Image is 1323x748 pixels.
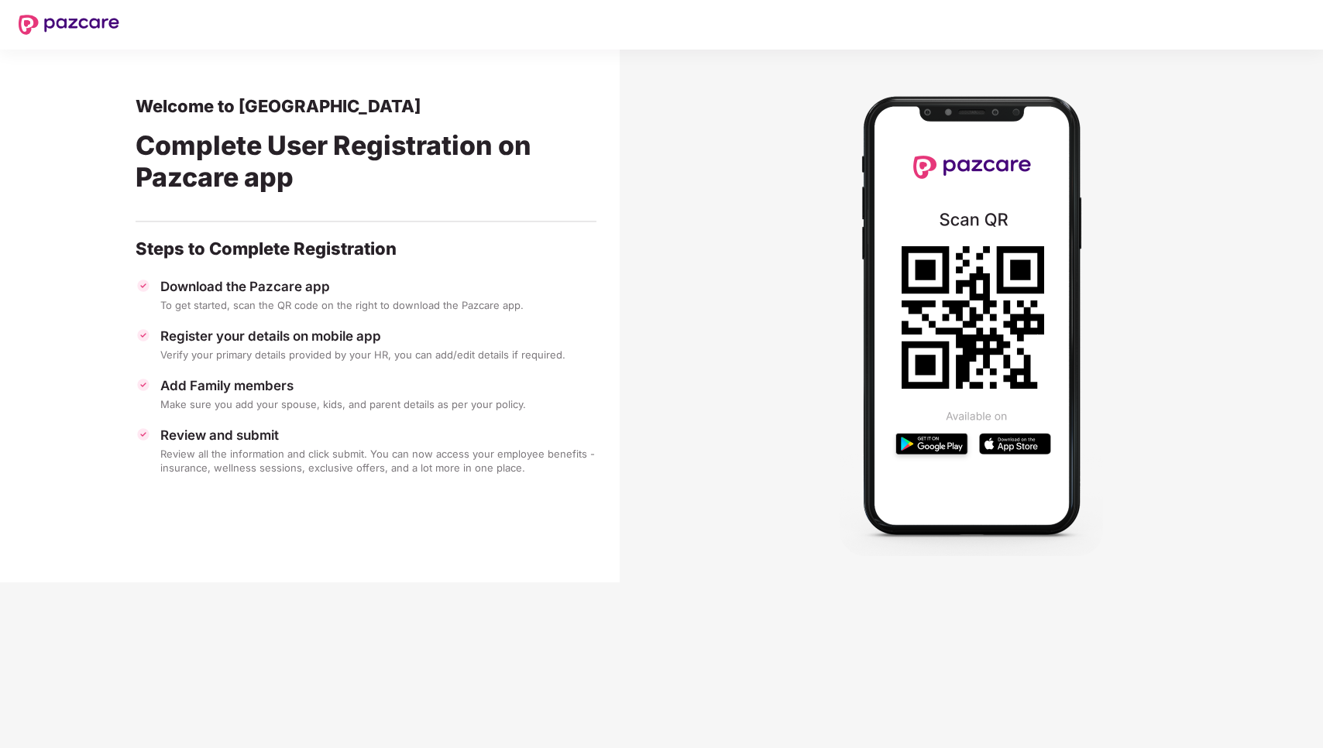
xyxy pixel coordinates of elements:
img: svg+xml;base64,PHN2ZyBpZD0iVGljay0zMngzMiIgeG1sbnM9Imh0dHA6Ly93d3cudzMub3JnLzIwMDAvc3ZnIiB3aWR0aD... [136,427,151,442]
img: svg+xml;base64,PHN2ZyBpZD0iVGljay0zMngzMiIgeG1sbnM9Imh0dHA6Ly93d3cudzMub3JnLzIwMDAvc3ZnIiB3aWR0aD... [136,377,151,393]
div: Download the Pazcare app [160,278,596,295]
img: svg+xml;base64,PHN2ZyBpZD0iVGljay0zMngzMiIgeG1sbnM9Imh0dHA6Ly93d3cudzMub3JnLzIwMDAvc3ZnIiB3aWR0aD... [136,328,151,343]
div: Register your details on mobile app [160,328,596,345]
div: Review and submit [160,427,596,444]
img: svg+xml;base64,PHN2ZyBpZD0iVGljay0zMngzMiIgeG1sbnM9Imh0dHA6Ly93d3cudzMub3JnLzIwMDAvc3ZnIiB3aWR0aD... [136,278,151,293]
div: Steps to Complete Registration [136,238,596,259]
div: Add Family members [160,377,596,394]
div: Welcome to [GEOGRAPHIC_DATA] [136,95,596,117]
div: To get started, scan the QR code on the right to download the Pazcare app. [160,298,596,312]
div: Review all the information and click submit. You can now access your employee benefits - insuranc... [160,447,596,475]
div: Make sure you add your spouse, kids, and parent details as per your policy. [160,397,596,411]
div: Verify your primary details provided by your HR, you can add/edit details if required. [160,348,596,362]
div: Complete User Registration on Pazcare app [136,117,596,211]
img: New Pazcare Logo [19,15,119,35]
img: Mobile [840,76,1103,556]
